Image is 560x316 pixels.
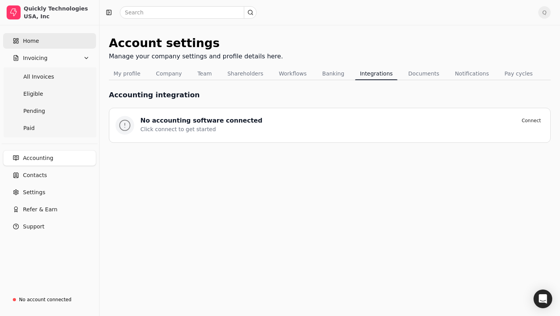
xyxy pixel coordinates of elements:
[355,67,397,80] button: Integrations
[534,290,552,308] div: Open Intercom Messenger
[3,202,96,217] button: Refer & Earn
[3,167,96,183] a: Contacts
[151,67,187,80] button: Company
[24,5,93,20] div: Quickly Technologies USA, Inc
[23,124,35,132] span: Paid
[120,6,257,19] input: Search
[3,184,96,200] a: Settings
[109,90,200,100] h1: Accounting integration
[23,54,47,62] span: Invoicing
[23,223,44,231] span: Support
[23,205,58,214] span: Refer & Earn
[3,50,96,66] button: Invoicing
[5,69,94,84] a: All Invoices
[3,219,96,234] button: Support
[23,171,47,179] span: Contacts
[538,6,551,19] button: Q
[109,34,283,52] div: Account settings
[5,86,94,102] a: Eligible
[23,154,53,162] span: Accounting
[23,37,39,45] span: Home
[109,67,551,80] nav: Tabs
[193,67,217,80] button: Team
[3,293,96,307] a: No account connected
[500,67,537,80] button: Pay cycles
[3,150,96,166] a: Accounting
[404,67,444,80] button: Documents
[109,67,145,80] button: My profile
[23,73,54,81] span: All Invoices
[23,188,45,197] span: Settings
[23,90,43,98] span: Eligible
[274,67,311,80] button: Workflows
[450,67,494,80] button: Notifications
[3,33,96,49] a: Home
[5,103,94,119] a: Pending
[318,67,349,80] button: Banking
[518,116,544,125] button: Connect
[23,107,45,115] span: Pending
[109,52,283,61] div: Manage your company settings and profile details here.
[223,67,268,80] button: Shareholders
[140,116,262,125] div: No accounting software connected
[5,120,94,136] a: Paid
[19,296,72,303] div: No account connected
[140,125,544,133] div: Click connect to get started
